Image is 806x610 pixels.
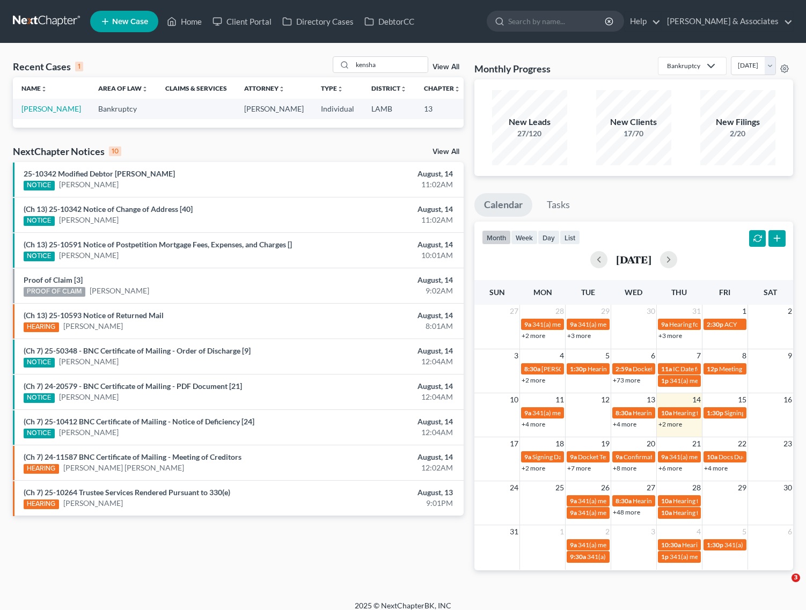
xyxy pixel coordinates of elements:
span: 2:30p [707,320,723,328]
a: +8 more [613,464,636,472]
div: NOTICE [24,393,55,403]
span: 27 [509,305,519,318]
span: 341(a) meeting for [PERSON_NAME] [578,320,682,328]
td: Individual [312,99,363,119]
div: New Clients [596,116,671,128]
div: New Leads [492,116,567,128]
span: Fri [719,288,730,297]
span: 16 [782,393,793,406]
a: +4 more [704,464,728,472]
i: unfold_more [400,86,407,92]
span: Sat [764,288,777,297]
div: 12:04AM [317,392,453,402]
div: August, 14 [317,452,453,462]
span: Wed [625,288,642,297]
span: Hearing for [PERSON_NAME] [673,509,757,517]
a: Chapterunfold_more [424,84,460,92]
i: unfold_more [279,86,285,92]
input: Search by name... [508,11,606,31]
span: 24 [509,481,519,494]
span: 1 [741,305,748,318]
span: 10:30a [661,541,681,549]
a: [PERSON_NAME] [59,427,119,438]
div: 10:01AM [317,250,453,261]
a: [PERSON_NAME] & Associates [662,12,793,31]
span: 14 [691,393,702,406]
a: +2 more [522,376,545,384]
div: 9:02AM [317,285,453,296]
div: NOTICE [24,252,55,261]
span: 9a [570,453,577,461]
span: Sun [489,288,505,297]
span: 1:30p [707,409,723,417]
div: August, 14 [317,239,453,250]
span: 28 [554,305,565,318]
span: 30 [646,305,656,318]
span: 9a [570,320,577,328]
a: +2 more [522,332,545,340]
span: Hearing for [PERSON_NAME] [673,409,757,417]
a: +7 more [567,464,591,472]
a: +2 more [658,420,682,428]
span: 8:30a [616,409,632,417]
span: IC Date for Fields, Wanketa [673,365,749,373]
span: Docket Text: for [PERSON_NAME] [578,453,674,461]
button: day [538,230,560,245]
span: 8 [741,349,748,362]
span: 9a [570,509,577,517]
span: 341(a) meeting for [PERSON_NAME] [532,409,636,417]
a: +6 more [658,464,682,472]
a: Typeunfold_more [321,84,343,92]
span: 11a [661,365,672,373]
span: 10a [661,509,672,517]
span: Hearing for [PERSON_NAME] [669,320,753,328]
div: 10 [109,146,121,156]
a: +4 more [522,420,545,428]
span: 30 [782,481,793,494]
span: 1 [559,525,565,538]
div: NOTICE [24,358,55,368]
div: 12:04AM [317,427,453,438]
div: 8:01AM [317,321,453,332]
span: 5 [741,525,748,538]
th: Claims & Services [157,77,236,99]
span: Mon [533,288,552,297]
span: 9a [616,453,622,461]
span: 341(a) meeting for [PERSON_NAME] [578,541,682,549]
span: 20 [646,437,656,450]
button: week [511,230,538,245]
div: 17/70 [596,128,671,139]
span: 6 [787,525,793,538]
span: 9:30a [570,553,586,561]
span: 1p [661,377,669,385]
a: [PERSON_NAME] [59,179,119,190]
div: 1 [75,62,83,71]
div: Bankruptcy [667,61,700,70]
div: 11:02AM [317,179,453,190]
div: NOTICE [24,181,55,190]
span: 25 [554,481,565,494]
span: 15 [737,393,748,406]
div: 12:04AM [317,356,453,367]
span: 2 [604,525,611,538]
span: 9 [787,349,793,362]
h3: Monthly Progress [474,62,551,75]
a: [PERSON_NAME] [21,104,81,113]
a: [PERSON_NAME] [59,215,119,225]
div: August, 14 [317,381,453,392]
div: 9:01PM [317,498,453,509]
a: Nameunfold_more [21,84,47,92]
a: [PERSON_NAME] [90,285,149,296]
span: 9a [524,453,531,461]
a: +2 more [522,464,545,472]
span: 2:59a [616,365,632,373]
a: (Ch 7) 24-20579 - BNC Certificate of Mailing - PDF Document [21] [24,381,242,391]
span: Hearing for [PERSON_NAME] & [PERSON_NAME] [633,409,773,417]
h2: [DATE] [616,254,651,265]
span: 4 [695,525,702,538]
span: 9a [570,497,577,505]
div: NOTICE [24,216,55,226]
span: 19 [600,437,611,450]
span: 17 [509,437,519,450]
span: 21 [691,437,702,450]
